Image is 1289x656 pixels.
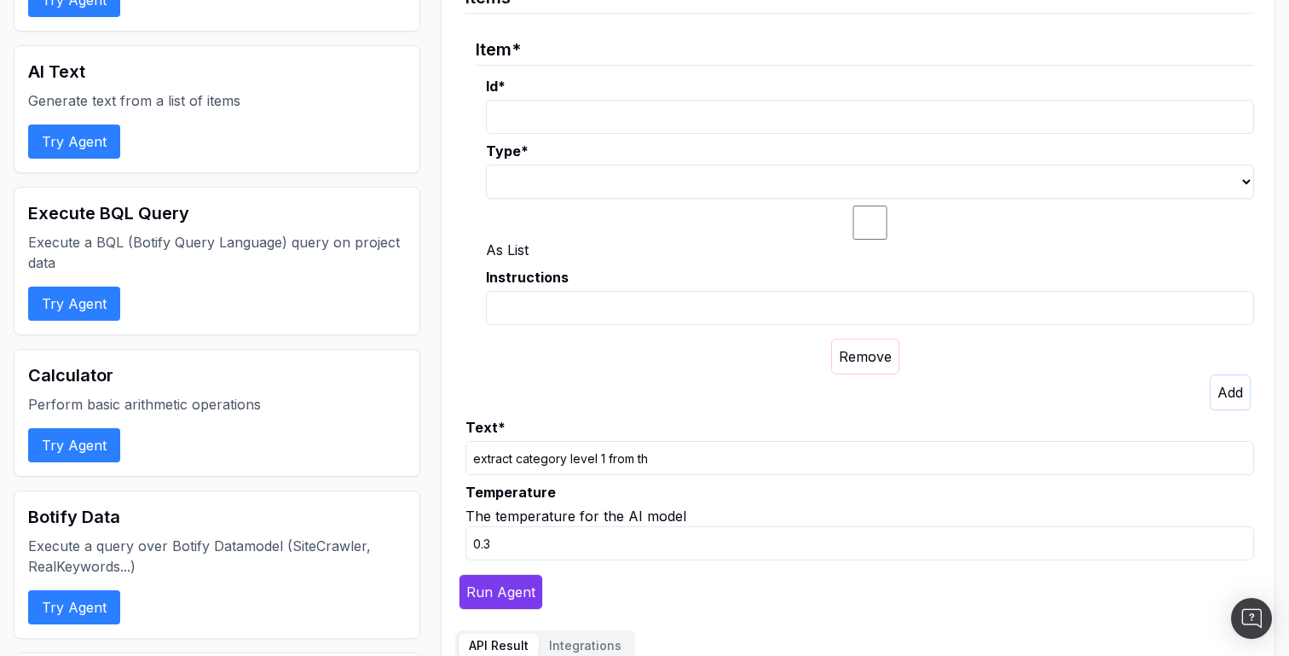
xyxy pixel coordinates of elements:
[28,232,406,273] p: Execute a BQL (Botify Query Language) query on project data
[465,417,1254,438] label: Text
[28,363,406,387] h2: Calculator
[465,482,1254,502] label: Temperature
[1210,374,1251,410] button: Add
[28,90,406,111] p: Generate text from a list of items
[1231,598,1272,639] div: Open Intercom Messenger
[486,141,1254,161] label: Type
[28,394,406,415] p: Perform basic arithmetic operations
[831,339,899,374] button: Remove
[486,241,529,258] span: As List
[28,125,120,159] button: Try Agent
[28,590,120,624] button: Try Agent
[28,287,120,321] button: Try Agent
[476,24,1254,66] legend: Item
[28,536,406,577] p: Execute a query over Botify Datamodel (SiteCrawler, RealKeywords...)
[28,428,120,462] button: Try Agent
[465,506,1254,526] div: The temperature for the AI model
[486,206,1254,240] input: As List
[459,574,543,610] button: Run Agent
[28,60,406,84] h2: AI Text
[28,505,406,529] h2: Botify Data
[486,76,1254,96] label: Id
[486,267,1254,287] label: Instructions
[28,201,406,225] h2: Execute BQL Query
